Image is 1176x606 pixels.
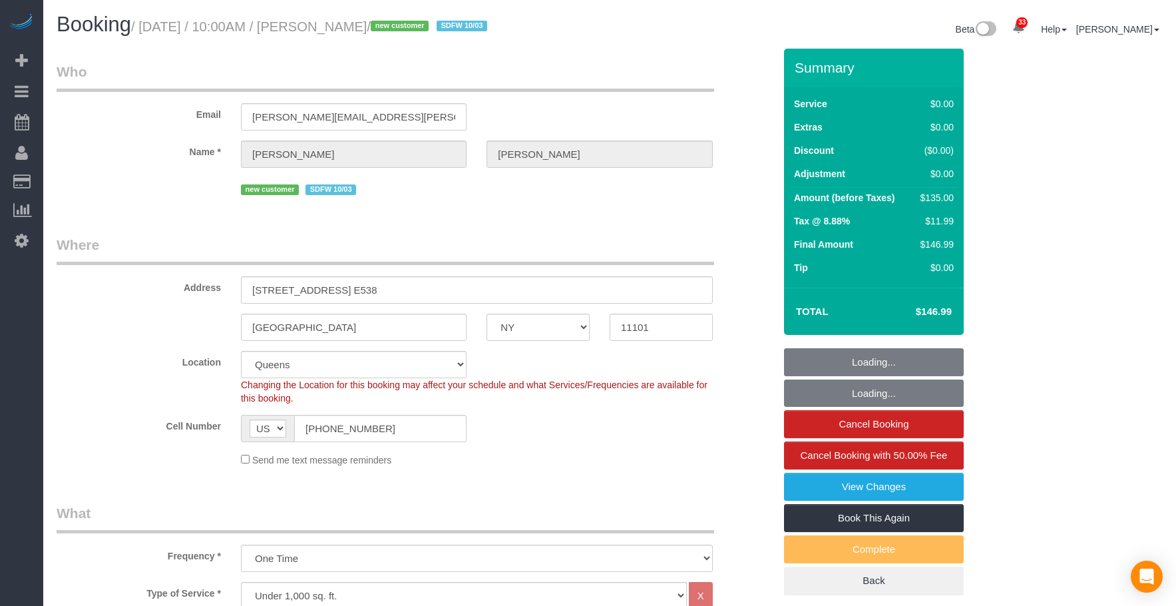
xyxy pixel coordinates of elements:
[487,141,712,168] input: Last Name
[956,24,997,35] a: Beta
[794,97,827,111] label: Service
[794,214,850,228] label: Tax @ 8.88%
[784,410,964,438] a: Cancel Booking
[57,13,131,36] span: Booking
[57,62,714,92] legend: Who
[241,141,467,168] input: First Name
[784,442,964,469] a: Cancel Booking with 50.00% Fee
[794,238,853,251] label: Final Amount
[8,13,35,32] img: Automaid Logo
[47,582,231,600] label: Type of Service *
[1076,24,1159,35] a: [PERSON_NAME]
[47,415,231,433] label: Cell Number
[915,97,954,111] div: $0.00
[252,455,391,465] span: Send me text message reminders
[915,121,954,134] div: $0.00
[241,380,707,404] span: Changing the Location for this booking may affect your schedule and what Services/Frequencies are...
[915,191,954,204] div: $135.00
[241,314,467,341] input: City
[974,21,996,39] img: New interface
[915,238,954,251] div: $146.99
[47,545,231,563] label: Frequency *
[47,141,231,158] label: Name *
[801,450,948,461] span: Cancel Booking with 50.00% Fee
[1016,17,1028,28] span: 33
[610,314,713,341] input: Zip Code
[794,191,894,204] label: Amount (before Taxes)
[794,167,845,180] label: Adjustment
[305,184,356,195] span: SDFW 10/03
[241,103,467,131] input: Email
[915,214,954,228] div: $11.99
[784,504,964,532] a: Book This Again
[241,184,299,195] span: new customer
[47,276,231,294] label: Address
[794,261,808,274] label: Tip
[367,19,491,34] span: /
[915,144,954,157] div: ($0.00)
[796,306,829,317] strong: Total
[437,21,487,31] span: SDFW 10/03
[784,473,964,501] a: View Changes
[57,503,714,533] legend: What
[794,121,823,134] label: Extras
[784,567,964,595] a: Back
[795,60,957,75] h3: Summary
[47,351,231,369] label: Location
[47,103,231,121] label: Email
[131,19,491,34] small: / [DATE] / 10:00AM / [PERSON_NAME]
[371,21,429,31] span: new customer
[915,261,954,274] div: $0.00
[1006,13,1032,43] a: 33
[294,415,467,442] input: Cell Number
[57,235,714,265] legend: Where
[1041,24,1067,35] a: Help
[876,306,952,318] h4: $146.99
[915,167,954,180] div: $0.00
[794,144,834,157] label: Discount
[1131,561,1163,593] div: Open Intercom Messenger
